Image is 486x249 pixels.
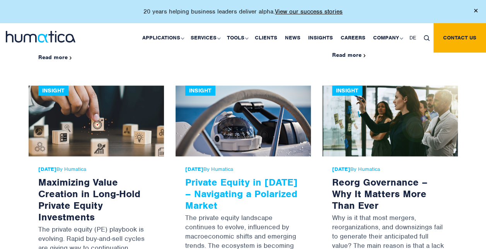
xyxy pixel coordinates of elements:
[275,8,343,15] a: View our success stories
[332,176,428,211] a: Reorg Governance – Why It Matters More Than Ever
[38,176,140,223] a: Maximizing Value Creation in Long-Hold Private Equity Investments
[332,166,448,172] span: By Humatica
[38,85,68,96] div: Insight
[185,166,301,172] span: By Humatica
[185,85,215,96] div: Insight
[176,85,311,156] img: Private Equity in 2025 – Navigating a Polarized Market
[70,56,72,60] img: arrowicon
[332,85,362,96] div: Insight
[38,166,154,172] span: By Humatica
[337,23,369,53] a: Careers
[424,35,430,41] img: search_icon
[38,54,72,61] a: Read more
[363,54,366,57] img: arrowicon
[251,23,281,53] a: Clients
[185,176,298,211] a: Private Equity in [DATE] – Navigating a Polarized Market
[138,23,187,53] a: Applications
[304,23,337,53] a: Insights
[143,8,343,15] p: 20 years helping business leaders deliver alpha.
[332,165,350,172] strong: [DATE]
[223,23,251,53] a: Tools
[322,85,458,156] img: Reorg Governance – Why It Matters More Than Ever
[369,23,406,53] a: Company
[185,165,203,172] strong: [DATE]
[29,85,164,156] img: Maximizing Value Creation in Long-Hold Private Equity Investments
[187,23,223,53] a: Services
[332,51,366,58] a: Read more
[433,23,486,53] a: Contact us
[406,23,420,53] a: DE
[281,23,304,53] a: News
[6,31,75,43] img: logo
[409,34,416,41] span: DE
[38,165,56,172] strong: [DATE]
